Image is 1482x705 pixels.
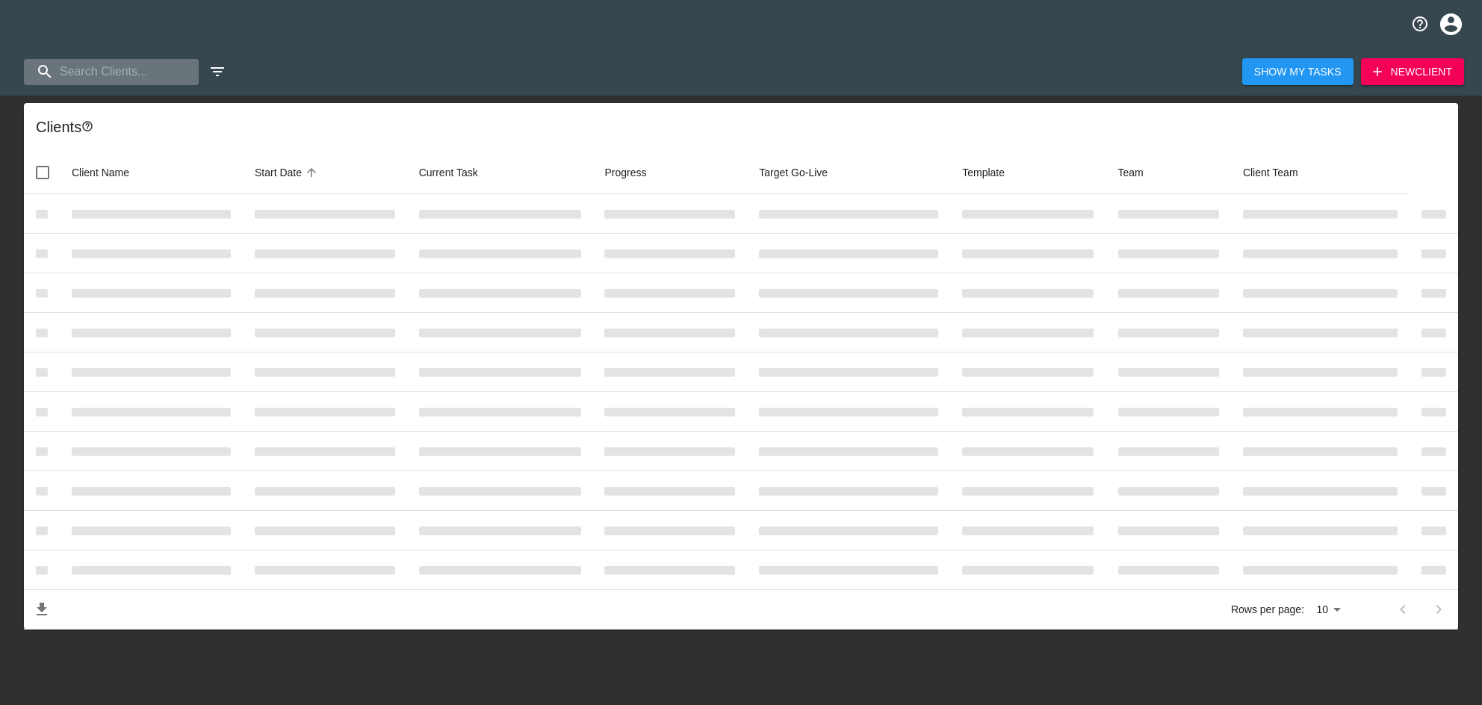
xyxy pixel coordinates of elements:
[205,59,230,84] button: edit
[255,164,321,181] span: Start Date
[24,591,60,627] button: Save List
[1402,6,1438,42] button: notifications
[419,164,478,181] span: This is the next Task in this Hub that should be completed
[36,115,1452,139] div: Client s
[962,164,1024,181] span: Template
[759,164,828,181] span: Calculated based on the start date and the duration of all Tasks contained in this Hub.
[1231,602,1304,617] p: Rows per page:
[1242,58,1354,86] button: Show My Tasks
[1254,63,1342,81] span: Show My Tasks
[1310,599,1346,621] select: rows per page
[72,164,149,181] span: Client Name
[1373,63,1452,81] span: New Client
[24,151,1458,630] table: enhanced table
[81,120,93,132] svg: This is a list of all of your clients and clients shared with you
[759,164,847,181] span: Target Go-Live
[1429,2,1473,46] button: profile
[604,164,666,181] span: Progress
[1118,164,1163,181] span: Team
[419,164,497,181] span: Current Task
[24,59,199,85] input: search
[1361,58,1464,86] button: NewClient
[1243,164,1318,181] span: Client Team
